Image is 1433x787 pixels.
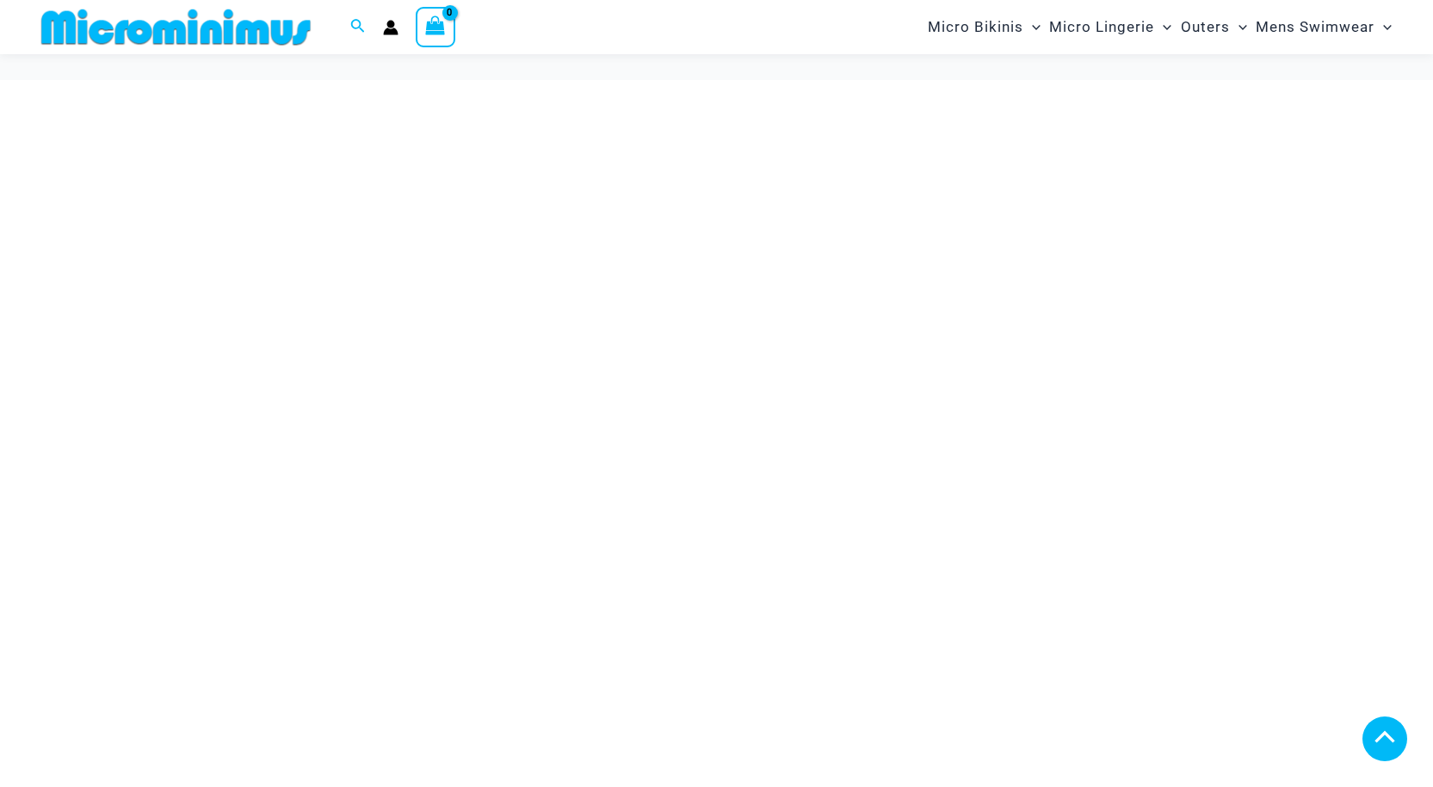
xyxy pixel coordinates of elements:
span: Menu Toggle [1023,5,1041,49]
a: Micro LingerieMenu ToggleMenu Toggle [1045,5,1176,49]
span: Micro Bikinis [928,5,1023,49]
a: OutersMenu ToggleMenu Toggle [1177,5,1251,49]
span: Outers [1181,5,1230,49]
a: View Shopping Cart, empty [416,7,455,46]
a: Mens SwimwearMenu ToggleMenu Toggle [1251,5,1396,49]
a: Account icon link [383,20,398,35]
a: Micro BikinisMenu ToggleMenu Toggle [923,5,1045,49]
span: Menu Toggle [1374,5,1392,49]
img: MM SHOP LOGO FLAT [34,8,318,46]
a: Search icon link [350,16,366,38]
span: Menu Toggle [1154,5,1171,49]
span: Mens Swimwear [1256,5,1374,49]
span: Menu Toggle [1230,5,1247,49]
nav: Site Navigation [921,3,1399,52]
span: Micro Lingerie [1049,5,1154,49]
